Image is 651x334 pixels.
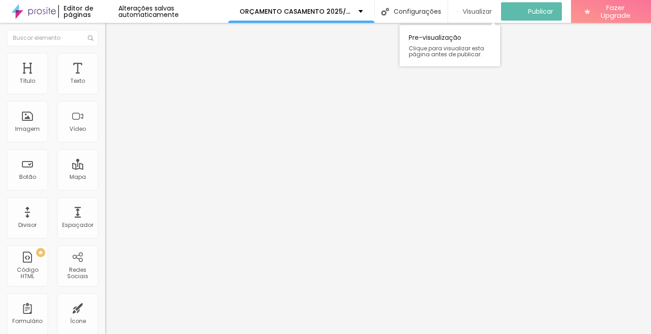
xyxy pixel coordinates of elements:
[105,23,651,334] iframe: Editor
[9,267,45,280] div: Código HTML
[463,8,492,15] span: Visualizar
[18,222,37,228] div: Divisor
[381,8,389,16] img: Icone
[240,8,352,15] p: ORÇAMENTO CASAMENTO 2025/2026
[12,318,43,324] div: Formulário
[594,4,637,20] span: Fazer Upgrade
[501,2,562,21] button: Publicar
[69,126,86,132] div: Vídeo
[19,174,36,180] div: Botão
[70,78,85,84] div: Texto
[118,5,228,18] div: Alterações salvas automaticamente
[88,35,93,41] img: Icone
[7,30,98,46] input: Buscar elemento
[59,267,96,280] div: Redes Sociais
[62,222,93,228] div: Espaçador
[400,25,500,66] div: Pre-visualização
[58,5,118,18] div: Editor de páginas
[70,318,86,324] div: Ícone
[528,8,553,15] span: Publicar
[409,45,491,57] span: Clique para visualizar esta página antes de publicar.
[448,2,501,21] button: Visualizar
[20,78,35,84] div: Título
[15,126,40,132] div: Imagem
[69,174,86,180] div: Mapa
